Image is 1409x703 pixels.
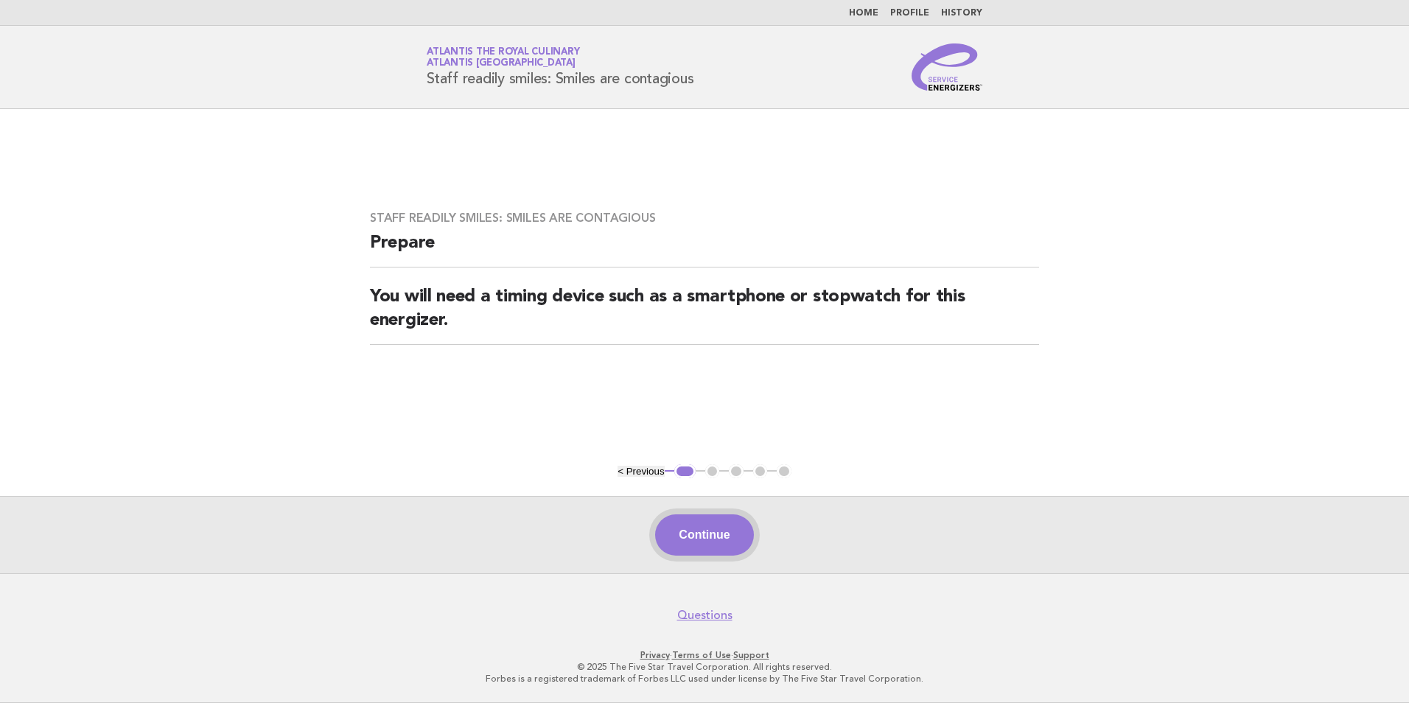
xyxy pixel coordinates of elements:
[677,608,733,623] a: Questions
[370,211,1039,225] h3: Staff readily smiles: Smiles are contagious
[370,231,1039,267] h2: Prepare
[890,9,929,18] a: Profile
[427,48,693,86] h1: Staff readily smiles: Smiles are contagious
[254,649,1155,661] p: · ·
[427,47,579,68] a: Atlantis the Royal CulinaryAtlantis [GEOGRAPHIC_DATA]
[254,673,1155,685] p: Forbes is a registered trademark of Forbes LLC used under license by The Five Star Travel Corpora...
[618,466,664,477] button: < Previous
[254,661,1155,673] p: © 2025 The Five Star Travel Corporation. All rights reserved.
[912,43,982,91] img: Service Energizers
[941,9,982,18] a: History
[370,285,1039,345] h2: You will need a timing device such as a smartphone or stopwatch for this energizer.
[427,59,576,69] span: Atlantis [GEOGRAPHIC_DATA]
[640,650,670,660] a: Privacy
[733,650,769,660] a: Support
[655,514,753,556] button: Continue
[849,9,878,18] a: Home
[672,650,731,660] a: Terms of Use
[674,464,696,479] button: 1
